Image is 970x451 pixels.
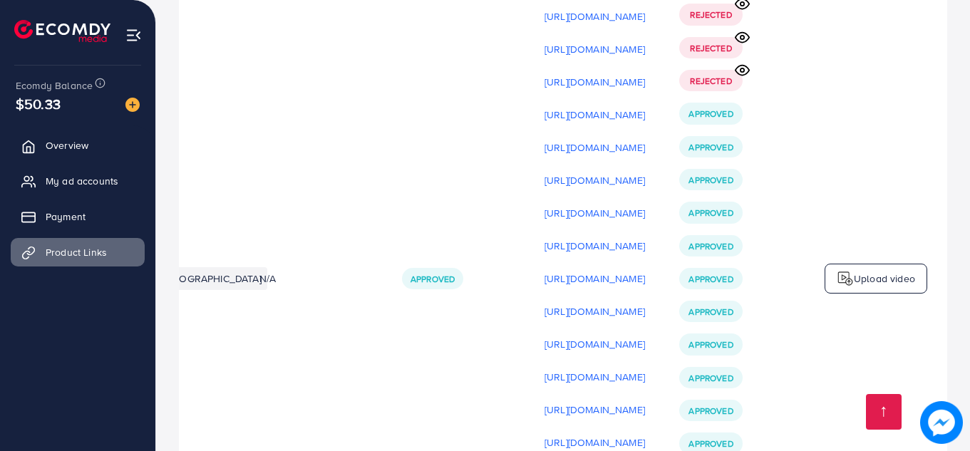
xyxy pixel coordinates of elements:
span: Approved [688,437,733,450]
a: Overview [11,131,145,160]
span: Approved [688,273,733,285]
p: [URL][DOMAIN_NAME] [545,368,645,385]
p: [URL][DOMAIN_NAME] [545,401,645,418]
img: logo [14,20,110,42]
p: [URL][DOMAIN_NAME] [545,172,645,189]
p: [URL][DOMAIN_NAME] [545,270,645,287]
span: Approved [688,108,733,120]
p: [URL][DOMAIN_NAME] [545,106,645,123]
span: Approved [688,240,733,252]
span: Approved [688,372,733,384]
span: Approved [688,174,733,186]
span: My ad accounts [46,174,118,188]
img: image [125,98,140,112]
img: logo [837,270,854,287]
li: [GEOGRAPHIC_DATA] [158,267,267,290]
span: Rejected [690,9,731,21]
img: image [920,401,963,444]
span: Approved [411,273,455,285]
p: [URL][DOMAIN_NAME] [545,73,645,90]
a: Product Links [11,238,145,266]
span: Ecomdy Balance [16,78,93,93]
span: Overview [46,138,88,152]
p: [URL][DOMAIN_NAME] [545,303,645,320]
span: Payment [46,209,86,224]
p: [URL][DOMAIN_NAME] [545,139,645,156]
a: My ad accounts [11,167,145,195]
span: Rejected [690,75,731,87]
a: Payment [11,202,145,231]
p: [URL][DOMAIN_NAME] [545,434,645,451]
p: [URL][DOMAIN_NAME] [545,8,645,25]
span: Approved [688,141,733,153]
span: Product Links [46,245,107,259]
p: Upload video [854,270,915,287]
span: Rejected [690,42,731,54]
span: N/A [259,271,276,286]
span: Approved [688,338,733,351]
p: [URL][DOMAIN_NAME] [545,204,645,222]
span: $50.33 [14,88,62,120]
span: Approved [688,405,733,417]
p: [URL][DOMAIN_NAME] [545,41,645,58]
p: [URL][DOMAIN_NAME] [545,237,645,254]
span: Approved [688,207,733,219]
span: Approved [688,306,733,318]
p: [URL][DOMAIN_NAME] [545,336,645,353]
img: menu [125,27,142,43]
